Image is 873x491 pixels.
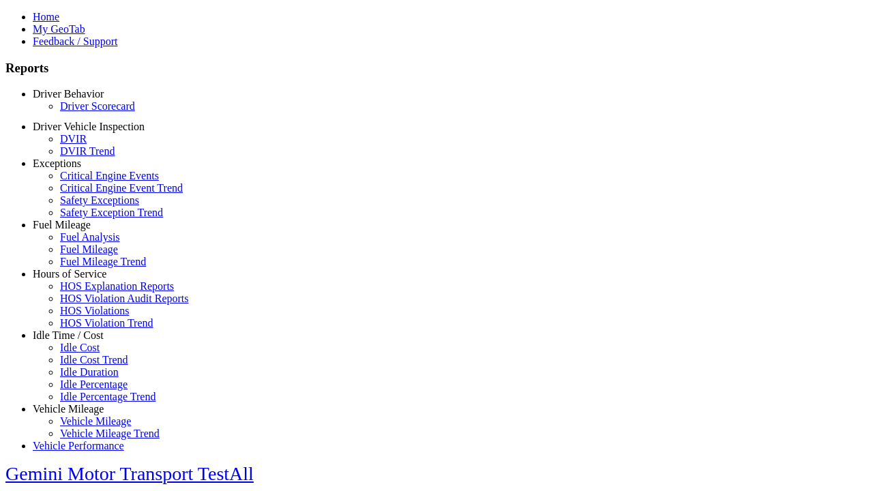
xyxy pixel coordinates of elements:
a: Feedback / Support [33,35,117,47]
a: Idle Time / Cost [33,329,104,341]
a: Safety Exception Trend [60,207,163,218]
a: Driver Vehicle Inspection [33,121,145,132]
a: HOS Violations [60,305,129,316]
a: Idle Cost Trend [60,354,128,366]
a: HOS Violation Trend [60,317,153,329]
a: Safety Exceptions [60,194,139,206]
a: HOS Violation Audit Reports [60,293,189,304]
a: Driver Behavior [33,88,104,100]
a: DVIR [60,133,87,145]
a: Fuel Mileage [33,219,91,230]
a: Idle Cost [60,342,100,353]
a: Vehicle Performance [33,440,124,451]
a: Idle Percentage Trend [60,391,156,402]
a: Critical Engine Events [60,170,159,181]
a: Vehicle Mileage Trend [60,428,160,439]
a: Idle Percentage [60,378,128,390]
a: Gemini Motor Transport TestAll [5,463,254,484]
a: Vehicle Mileage [33,403,104,415]
a: DVIR Trend [60,145,115,157]
a: Hours of Service [33,268,106,280]
a: Fuel Analysis [60,231,120,243]
a: Exceptions [33,158,81,169]
a: My GeoTab [33,23,85,35]
a: Idle Duration [60,366,119,378]
a: Driver Scorecard [60,100,135,112]
a: Critical Engine Event Trend [60,182,183,194]
a: HOS Explanation Reports [60,280,174,292]
a: Home [33,11,59,23]
a: Fuel Mileage Trend [60,256,146,267]
a: Vehicle Mileage [60,415,131,427]
h3: Reports [5,61,868,76]
a: Fuel Mileage [60,243,118,255]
